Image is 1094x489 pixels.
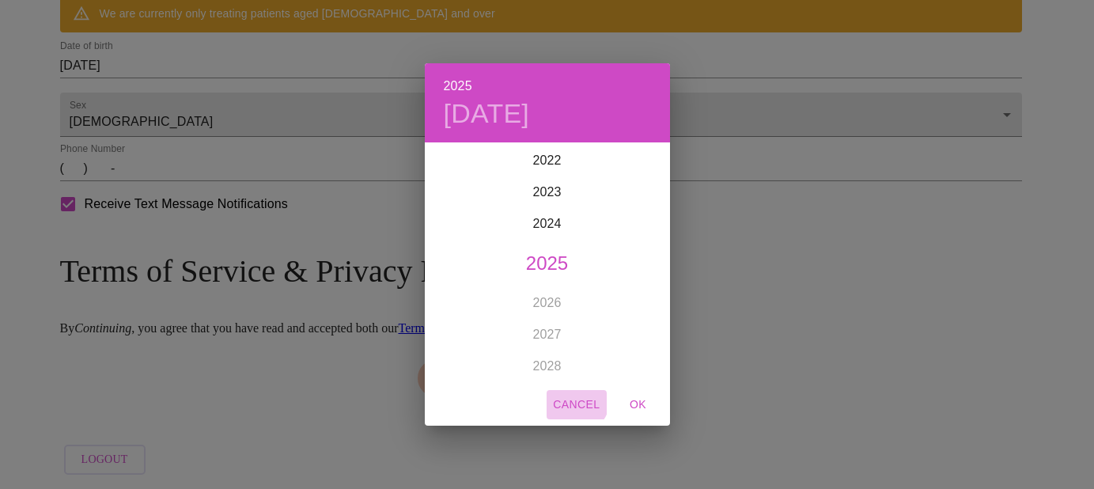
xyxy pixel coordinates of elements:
[613,390,664,419] button: OK
[444,75,472,97] button: 2025
[444,97,530,131] button: [DATE]
[425,248,670,279] div: 2025
[547,390,606,419] button: Cancel
[619,395,657,415] span: OK
[425,208,670,240] div: 2024
[425,145,670,176] div: 2022
[553,395,600,415] span: Cancel
[425,176,670,208] div: 2023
